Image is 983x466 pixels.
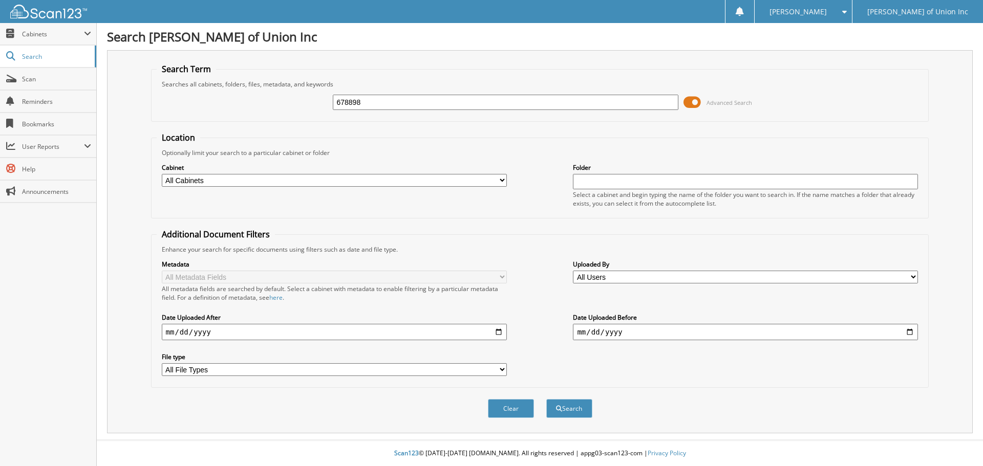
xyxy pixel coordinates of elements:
div: Optionally limit your search to a particular cabinet or folder [157,148,924,157]
span: [PERSON_NAME] of Union Inc [867,9,968,15]
span: Scan [22,75,91,83]
label: Uploaded By [573,260,918,269]
h1: Search [PERSON_NAME] of Union Inc [107,28,973,45]
button: Clear [488,399,534,418]
span: Advanced Search [707,99,752,106]
legend: Location [157,132,200,143]
span: Reminders [22,97,91,106]
img: scan123-logo-white.svg [10,5,87,18]
span: Announcements [22,187,91,196]
label: Date Uploaded After [162,313,507,322]
label: Cabinet [162,163,507,172]
label: File type [162,352,507,361]
span: Help [22,165,91,173]
legend: Search Term [157,63,216,75]
a: Privacy Policy [648,449,686,457]
div: Searches all cabinets, folders, files, metadata, and keywords [157,80,924,88]
div: © [DATE]-[DATE] [DOMAIN_NAME]. All rights reserved | appg03-scan123-com | [97,441,983,466]
span: User Reports [22,142,84,151]
div: Enhance your search for specific documents using filters such as date and file type. [157,245,924,254]
span: Bookmarks [22,120,91,128]
label: Date Uploaded Before [573,313,918,322]
span: Search [22,52,90,61]
span: Scan123 [394,449,419,457]
input: start [162,324,507,340]
legend: Additional Document Filters [157,229,275,240]
div: Select a cabinet and begin typing the name of the folder you want to search in. If the name match... [573,190,918,208]
a: here [269,293,283,302]
label: Metadata [162,260,507,269]
span: [PERSON_NAME] [770,9,827,15]
input: end [573,324,918,340]
span: Cabinets [22,30,84,38]
button: Search [546,399,592,418]
div: All metadata fields are searched by default. Select a cabinet with metadata to enable filtering b... [162,284,507,302]
label: Folder [573,163,918,172]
